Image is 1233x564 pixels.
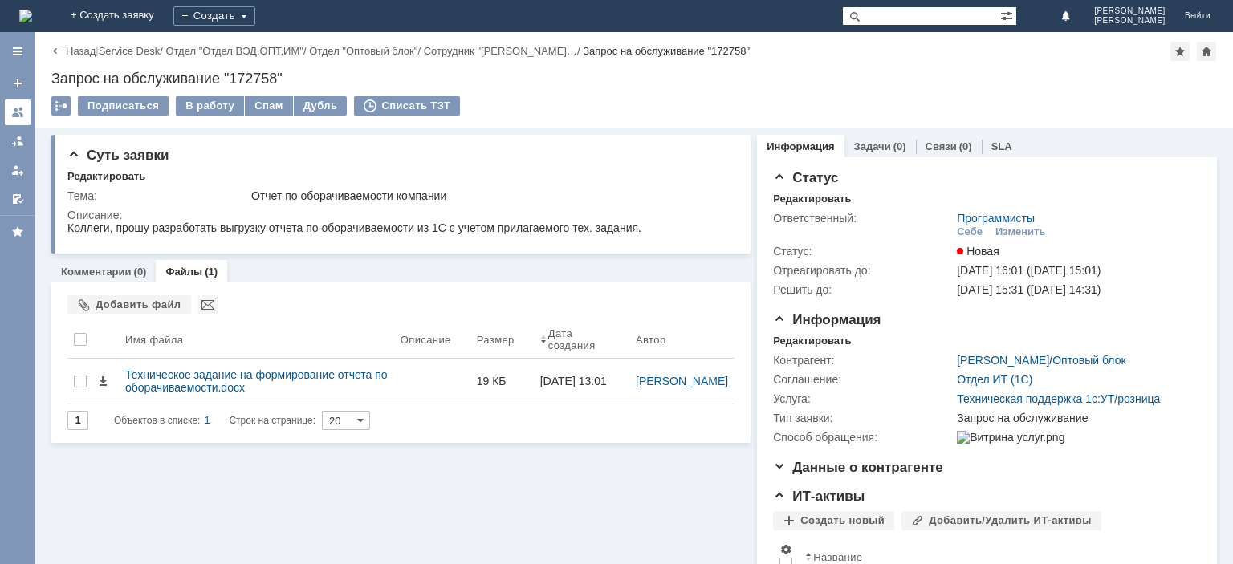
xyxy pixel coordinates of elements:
div: Контрагент: [773,354,954,367]
a: Отдел "Оптовый блок" [309,45,417,57]
div: Сделать домашней страницей [1197,42,1216,61]
div: Добавить в избранное [1170,42,1190,61]
a: Информация [767,140,834,152]
a: Задачи [854,140,891,152]
a: Отдел ИТ (1С) [957,373,1032,386]
div: Имя файла [125,334,183,346]
div: Ответственный: [773,212,954,225]
div: [DATE] 13:01 [540,375,607,387]
a: Сотрудник "[PERSON_NAME]… [424,45,577,57]
div: (0) [134,266,147,278]
span: Объектов в списке: [114,415,200,426]
div: / [165,45,309,57]
div: Статус: [773,245,954,258]
a: Заявки в моей ответственности [5,128,31,154]
div: Работа с массовостью [51,96,71,116]
a: Связи [926,140,957,152]
div: (0) [893,140,906,152]
div: Техническое задание на формирование отчета по оборачиваемости.docx [125,368,388,394]
span: Данные о контрагенте [773,460,943,475]
span: Настройки [779,543,792,556]
div: Название [813,551,862,563]
div: Изменить [995,225,1046,238]
span: [DATE] 16:01 ([DATE] 15:01) [957,264,1101,277]
a: Заявки на командах [5,99,31,125]
div: Дата создания [548,327,610,351]
div: Отчет по оборачиваемости компании [251,189,728,202]
div: Отправить выбранные файлы [198,295,218,314]
a: Перейти на домашнюю страницу [19,10,32,22]
div: Размер [477,334,515,346]
div: Редактировать [773,193,851,205]
i: Строк на странице: [114,411,315,430]
div: Тема: [67,189,248,202]
a: Создать заявку [5,71,31,96]
span: Информация [773,312,881,327]
a: Файлы [165,266,202,278]
div: Запрос на обслуживание "172758" [51,71,1217,87]
img: Витрина услуг.png [957,431,1064,444]
div: Тип заявки: [773,412,954,424]
span: [PERSON_NAME] [1094,16,1166,26]
span: [DATE] 15:31 ([DATE] 14:31) [957,283,1101,296]
a: Отдел "Отдел ВЭД,ОПТ,ИМ" [165,45,303,57]
th: Имя файла [119,321,394,359]
div: | [96,44,98,56]
div: (1) [205,266,218,278]
span: ИТ-активы [773,489,865,504]
a: Назад [66,45,96,57]
th: Дата создания [534,321,629,359]
img: logo [19,10,32,22]
a: Оптовый блок [1052,354,1125,367]
div: Отреагировать до: [773,264,954,277]
div: Описание [401,334,451,346]
div: Запрос на обслуживание "172758" [583,45,750,57]
th: Автор [629,321,735,359]
div: Редактировать [773,335,851,347]
div: Соглашение: [773,373,954,386]
div: 19 КБ [477,375,527,387]
span: Статус [773,170,838,185]
div: Себе [957,225,983,238]
span: [PERSON_NAME] [1094,6,1166,16]
a: Мои заявки [5,157,31,183]
a: [PERSON_NAME] [957,354,1049,367]
a: [PERSON_NAME] [636,375,728,387]
th: Размер [470,321,534,359]
a: Программисты [957,212,1035,225]
a: Комментарии [61,266,132,278]
a: Техническая поддержка 1с:УТ/розница [957,392,1160,405]
div: Автор [636,334,666,346]
div: / [957,354,1125,367]
a: Мои согласования [5,186,31,212]
div: Услуга: [773,392,954,405]
div: Редактировать [67,170,145,183]
div: Решить до: [773,283,954,296]
div: / [99,45,166,57]
span: Расширенный поиск [1000,7,1016,22]
div: 1 [205,411,210,430]
div: Описание: [67,209,731,221]
div: (0) [959,140,972,152]
a: Service Desk [99,45,161,57]
a: SLA [991,140,1012,152]
span: Новая [957,245,999,258]
div: / [309,45,424,57]
div: Создать [173,6,255,26]
span: Суть заявки [67,148,169,163]
div: Способ обращения: [773,431,954,444]
span: Скачать файл [96,375,109,387]
div: Запрос на обслуживание [957,412,1193,424]
div: / [424,45,584,57]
